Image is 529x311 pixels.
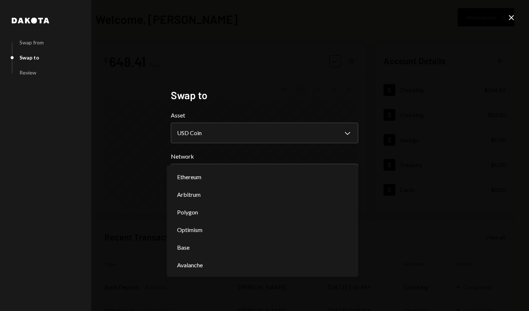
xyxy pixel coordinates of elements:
span: Ethereum [177,173,201,181]
label: Network [171,152,358,161]
button: Asset [171,123,358,143]
h2: Swap to [171,88,358,102]
label: Asset [171,111,358,120]
span: Optimism [177,225,202,234]
span: Polygon [177,208,198,217]
div: Review [19,69,36,76]
div: Swap to [19,54,39,61]
span: Base [177,243,190,252]
div: Swap from [19,39,44,46]
span: Arbitrum [177,190,201,199]
button: Network [171,164,358,184]
span: Avalanche [177,261,203,270]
